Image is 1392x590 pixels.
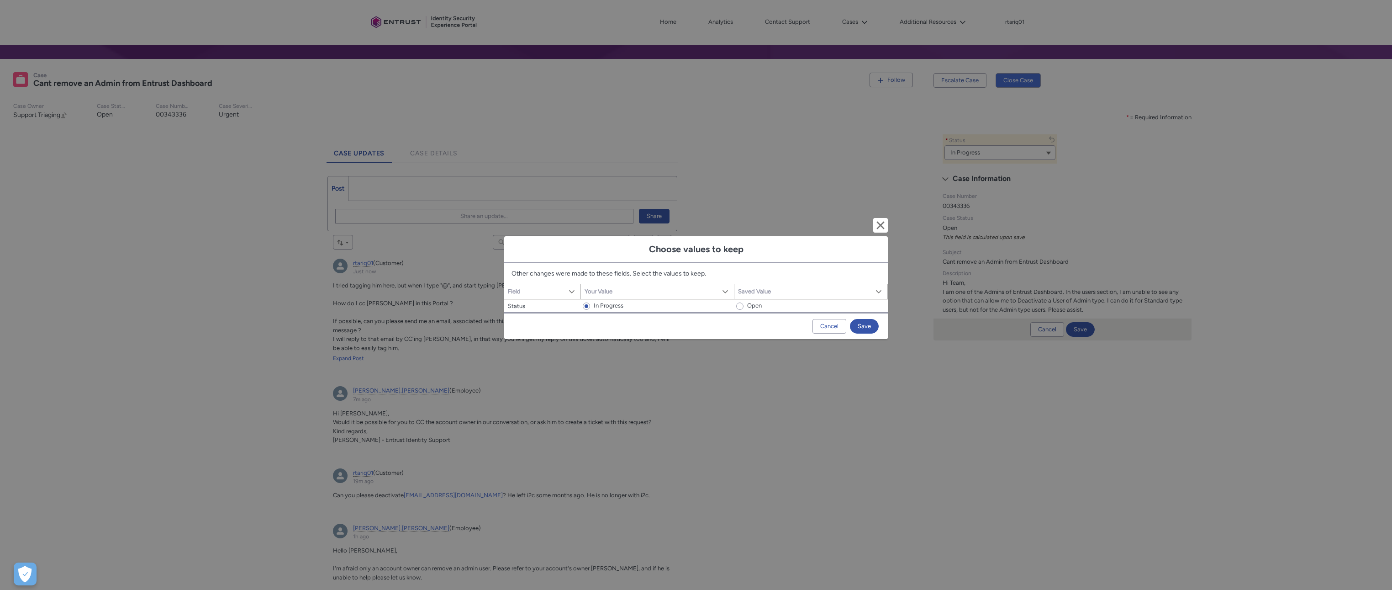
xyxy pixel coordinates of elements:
[850,319,879,334] button: Save
[594,302,623,309] lightning-formatted-text: In Progress
[14,563,37,585] button: Open Preferences
[511,244,881,255] h1: Choose values to keep
[504,263,888,284] p: Other changes were made to these fields. Select the values to keep.
[747,302,762,309] lightning-formatted-text: Open
[812,319,846,334] button: Cancel
[508,303,525,309] lightning-formatted-text: Status
[873,218,888,233] button: Cancel and close
[14,563,37,585] div: Cookie Preferences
